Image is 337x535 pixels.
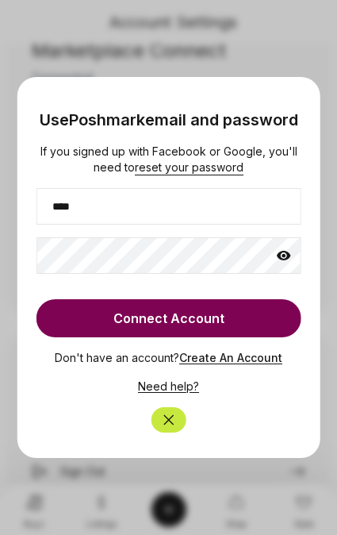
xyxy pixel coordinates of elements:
button: Close [151,407,186,433]
h3: Use Poshmark email and password [36,102,301,131]
a: reset your password [135,160,243,174]
button: Create An Account [179,350,282,366]
button: Connect Account [36,299,301,337]
p: Don't have an account? [36,337,301,366]
div: If you signed up with Facebook or Google, you'll need to [36,144,301,175]
a: Need help? [138,379,199,393]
